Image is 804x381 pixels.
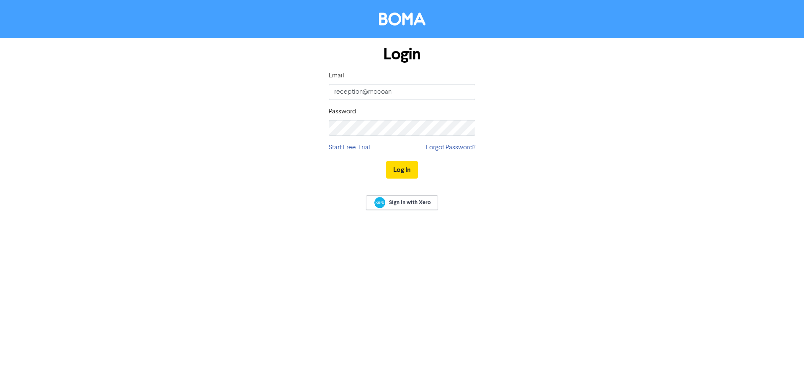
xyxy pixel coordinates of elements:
[329,71,344,81] label: Email
[374,197,385,208] img: Xero logo
[426,143,475,153] a: Forgot Password?
[762,341,804,381] iframe: Chat Widget
[366,195,438,210] a: Sign In with Xero
[329,143,370,153] a: Start Free Trial
[389,199,431,206] span: Sign In with Xero
[386,161,418,179] button: Log In
[329,45,475,64] h1: Login
[329,107,356,117] label: Password
[379,13,425,26] img: BOMA Logo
